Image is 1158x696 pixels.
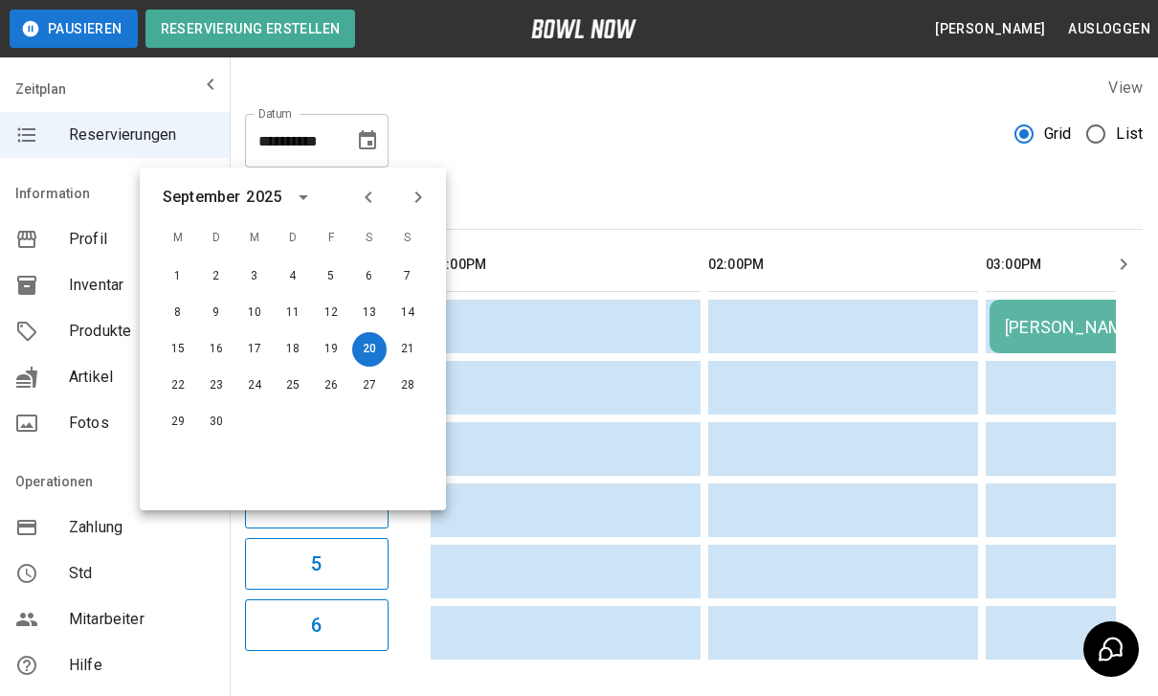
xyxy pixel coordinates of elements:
[199,369,234,403] button: 23. Sep. 2025
[69,562,214,585] span: Std
[276,219,310,258] span: D
[163,186,240,209] div: September
[390,332,425,367] button: 21. Sep. 2025
[237,219,272,258] span: M
[287,181,320,213] button: calendar view is open, switch to year view
[311,549,322,579] h6: 5
[276,259,310,294] button: 4. Sep. 2025
[69,320,214,343] span: Produkte
[69,608,214,631] span: Mitarbeiter
[1044,123,1072,146] span: Grid
[311,610,322,640] h6: 6
[161,219,195,258] span: M
[276,369,310,403] button: 25. Sep. 2025
[199,259,234,294] button: 2. Sep. 2025
[245,183,1143,229] div: inventory tabs
[390,219,425,258] span: S
[1116,123,1143,146] span: List
[352,332,387,367] button: 20. Sep. 2025
[314,332,348,367] button: 19. Sep. 2025
[69,366,214,389] span: Artikel
[390,296,425,330] button: 14. Sep. 2025
[199,332,234,367] button: 16. Sep. 2025
[69,123,214,146] span: Reservierungen
[314,259,348,294] button: 5. Sep. 2025
[708,237,978,292] th: 02:00PM
[69,228,214,251] span: Profil
[237,369,272,403] button: 24. Sep. 2025
[161,259,195,294] button: 1. Sep. 2025
[161,296,195,330] button: 8. Sep. 2025
[69,654,214,677] span: Hilfe
[145,10,356,48] button: Reservierung erstellen
[402,181,434,213] button: Next month
[352,219,387,258] span: S
[246,186,281,209] div: 2025
[352,259,387,294] button: 6. Sep. 2025
[245,599,389,651] button: 6
[352,296,387,330] button: 13. Sep. 2025
[276,296,310,330] button: 11. Sep. 2025
[314,219,348,258] span: F
[237,296,272,330] button: 10. Sep. 2025
[352,181,385,213] button: Previous month
[431,237,701,292] th: 01:00PM
[237,332,272,367] button: 17. Sep. 2025
[927,11,1053,47] button: [PERSON_NAME]
[161,405,195,439] button: 29. Sep. 2025
[1060,11,1158,47] button: Ausloggen
[161,332,195,367] button: 15. Sep. 2025
[69,412,214,435] span: Fotos
[10,10,138,48] button: Pausieren
[1108,79,1143,97] label: View
[390,369,425,403] button: 28. Sep. 2025
[199,219,234,258] span: D
[314,296,348,330] button: 12. Sep. 2025
[199,296,234,330] button: 9. Sep. 2025
[276,332,310,367] button: 18. Sep. 2025
[245,538,389,590] button: 5
[314,369,348,403] button: 26. Sep. 2025
[69,274,214,297] span: Inventar
[531,19,636,38] img: logo
[352,369,387,403] button: 27. Sep. 2025
[237,259,272,294] button: 3. Sep. 2025
[390,259,425,294] button: 7. Sep. 2025
[69,516,214,539] span: Zahlung
[199,405,234,439] button: 30. Sep. 2025
[348,122,387,160] button: Choose date, selected date is 20. Sep. 2025
[161,369,195,403] button: 22. Sep. 2025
